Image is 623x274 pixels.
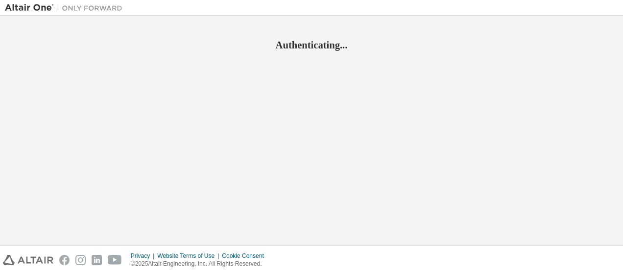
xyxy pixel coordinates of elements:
h2: Authenticating... [5,39,618,51]
img: youtube.svg [108,255,122,265]
p: © 2025 Altair Engineering, Inc. All Rights Reserved. [131,260,270,268]
div: Website Terms of Use [157,252,222,260]
img: Altair One [5,3,127,13]
div: Privacy [131,252,157,260]
img: instagram.svg [75,255,86,265]
img: facebook.svg [59,255,70,265]
div: Cookie Consent [222,252,269,260]
img: altair_logo.svg [3,255,53,265]
img: linkedin.svg [92,255,102,265]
